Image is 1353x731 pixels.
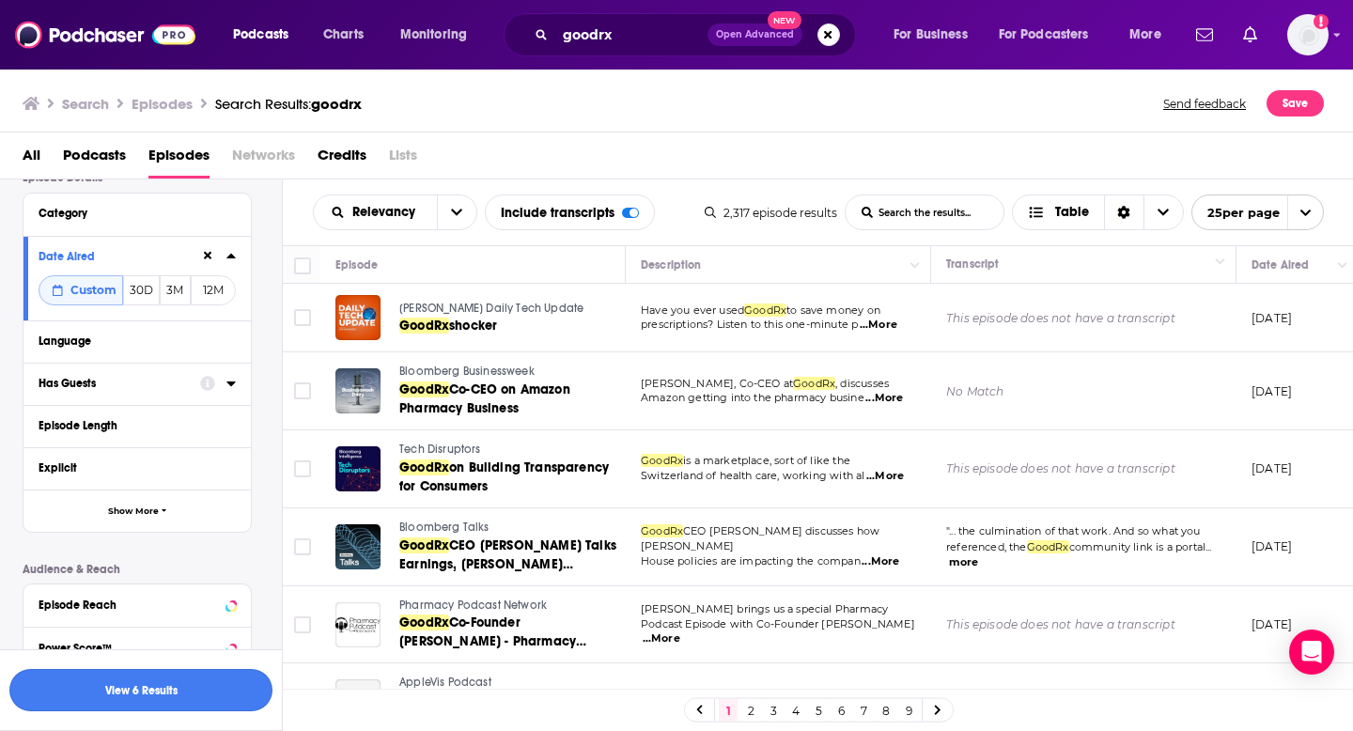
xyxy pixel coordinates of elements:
a: 1 [719,699,738,722]
button: open menu [220,20,313,50]
span: GoodRx [744,303,786,317]
a: Pharmacy Podcast Network [399,598,623,614]
button: open menu [437,195,476,229]
span: ... [1205,540,1212,553]
div: Date Aired [1252,254,1309,276]
span: Have you ever used [641,303,744,317]
a: 2 [741,699,760,722]
span: Custom [70,283,117,297]
button: Send feedback [1158,90,1252,117]
button: open menu [387,20,491,50]
span: Podcasts [233,22,288,48]
span: GoodRx [641,454,683,467]
button: Power Score™ [39,635,236,659]
p: This episode does not have a transcript [946,310,1221,326]
p: This episode does not have a transcript [946,460,1221,476]
img: User Profile [1287,14,1329,55]
h2: Choose List sort [313,194,477,230]
a: Podcasts [63,140,126,179]
div: Open Intercom Messenger [1289,630,1334,675]
span: Podcast Episode with Co-Founder [PERSON_NAME] [641,617,915,630]
a: 8 [877,699,895,722]
a: 7 [854,699,873,722]
h3: Search [62,95,109,113]
button: open menu [314,206,437,219]
div: Explicit [39,461,224,474]
span: GoodRx [399,318,449,334]
span: Toggle select row [294,382,311,399]
div: Description [641,254,701,276]
span: AppleVis Podcast [399,676,491,689]
a: Show notifications dropdown [1236,19,1265,51]
a: Bloomberg Businessweek [399,364,623,381]
span: Table [1055,206,1089,219]
button: Show profile menu [1287,14,1329,55]
h3: Episodes [132,95,193,113]
div: Transcript [946,253,999,275]
a: No Match [946,364,1221,418]
div: Include transcripts [485,194,655,230]
button: View 6 Results [9,669,272,711]
span: to save money on [786,303,880,317]
a: Tech Disruptors [399,442,623,459]
span: ...More [865,391,903,406]
button: 30D [123,275,160,305]
span: Bloomberg Talks [399,521,490,534]
a: Search Results:goodrx [215,95,362,113]
div: Transcript [946,246,999,275]
span: Toggle select row [294,309,311,326]
span: Networks [232,140,295,179]
a: AppleVis Podcast [399,675,623,692]
span: community link is a portal [1069,540,1205,553]
p: [DATE] [1252,383,1292,399]
button: open menu [1116,20,1185,50]
a: GoodRxCo-Founder [PERSON_NAME] - Pharmacy Podcast Episode 435 [399,614,623,651]
button: Language [39,329,236,352]
p: Audience & Reach [23,563,252,576]
button: Date Aired [39,244,200,268]
a: Bloomberg Talks [399,520,623,537]
span: goodrx [311,95,362,113]
span: " [946,524,1205,553]
span: Relevancy [352,206,422,219]
span: [PERSON_NAME] brings us a special Pharmacy [641,602,888,615]
p: This episode does not have a transcript [946,616,1221,632]
span: New [768,11,801,29]
span: ...More [866,469,904,484]
span: 25 per page [1192,198,1280,227]
span: Show More [108,506,159,517]
div: Language [39,334,224,348]
img: Podchaser - Follow, Share and Rate Podcasts [15,17,195,53]
button: Save [1267,90,1324,117]
a: 3 [764,699,783,722]
a: GoodRxCEO [PERSON_NAME] Talks Earnings, [PERSON_NAME] Healthcare Policies [399,537,623,574]
div: Category [39,207,224,220]
a: Charts [311,20,375,50]
button: Has Guests [39,371,200,395]
span: GoodRx [641,524,683,537]
a: Episodes [148,140,210,179]
span: Tech Disruptors [399,443,481,456]
button: Open AdvancedNew [708,23,802,46]
span: ... the culmination of that work. And so what you referenced, the [946,524,1201,553]
span: Toggle select row [294,616,311,633]
button: Category [39,201,236,225]
button: Explicit [39,456,236,479]
div: Episode Reach [39,599,220,612]
div: Sort Direction [1104,195,1143,229]
div: Episode Length [39,419,224,432]
a: GoodRxshocker [399,317,623,335]
span: Amazon getting into the pharmacy busine [641,391,864,404]
a: Credits [318,140,366,179]
div: 2,317 episode results [705,206,837,220]
a: 6 [832,699,850,722]
input: Search podcasts, credits, & more... [555,20,708,50]
span: GoodRx [399,614,449,630]
button: open menu [987,20,1116,50]
span: In this podcast [PERSON_NAME] will walk you [641,688,883,701]
span: Charts [323,22,364,48]
span: Lists [389,140,417,179]
p: No Match [946,383,1221,399]
span: on Building Transparency for Consumers [399,459,609,494]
